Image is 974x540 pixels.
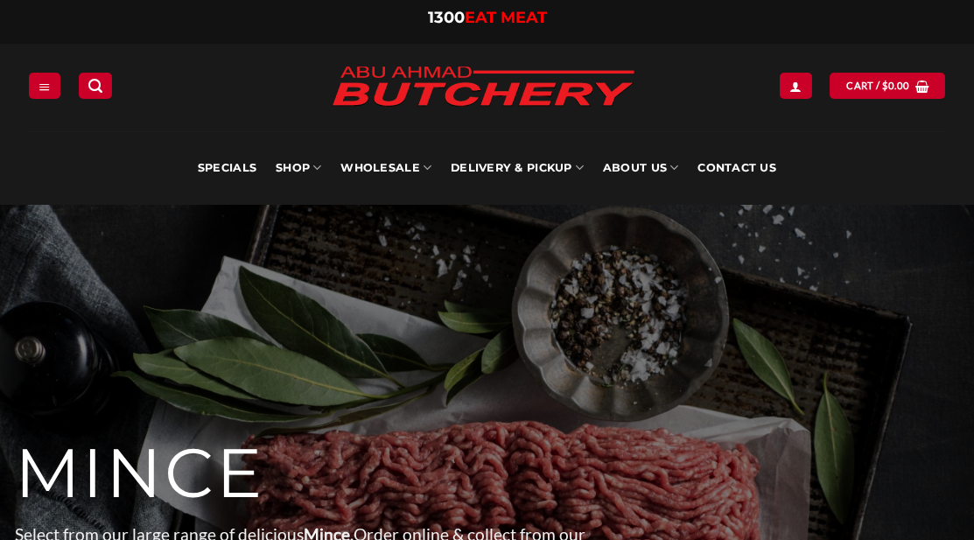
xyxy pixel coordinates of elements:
a: Contact Us [697,131,776,205]
span: $ [882,78,888,94]
a: SHOP [276,131,321,205]
span: EAT MEAT [465,8,547,27]
a: 1300EAT MEAT [428,8,547,27]
span: Cart / [846,78,909,94]
a: Wholesale [340,131,431,205]
span: 1300 [428,8,465,27]
a: Menu [29,73,60,98]
a: Specials [198,131,256,205]
a: Delivery & Pickup [451,131,584,205]
img: Abu Ahmad Butchery [317,54,649,121]
a: Login [780,73,811,98]
bdi: 0.00 [882,80,910,91]
span: MINCE [15,431,264,515]
a: Search [79,73,112,98]
a: About Us [603,131,678,205]
a: View cart [830,73,945,98]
